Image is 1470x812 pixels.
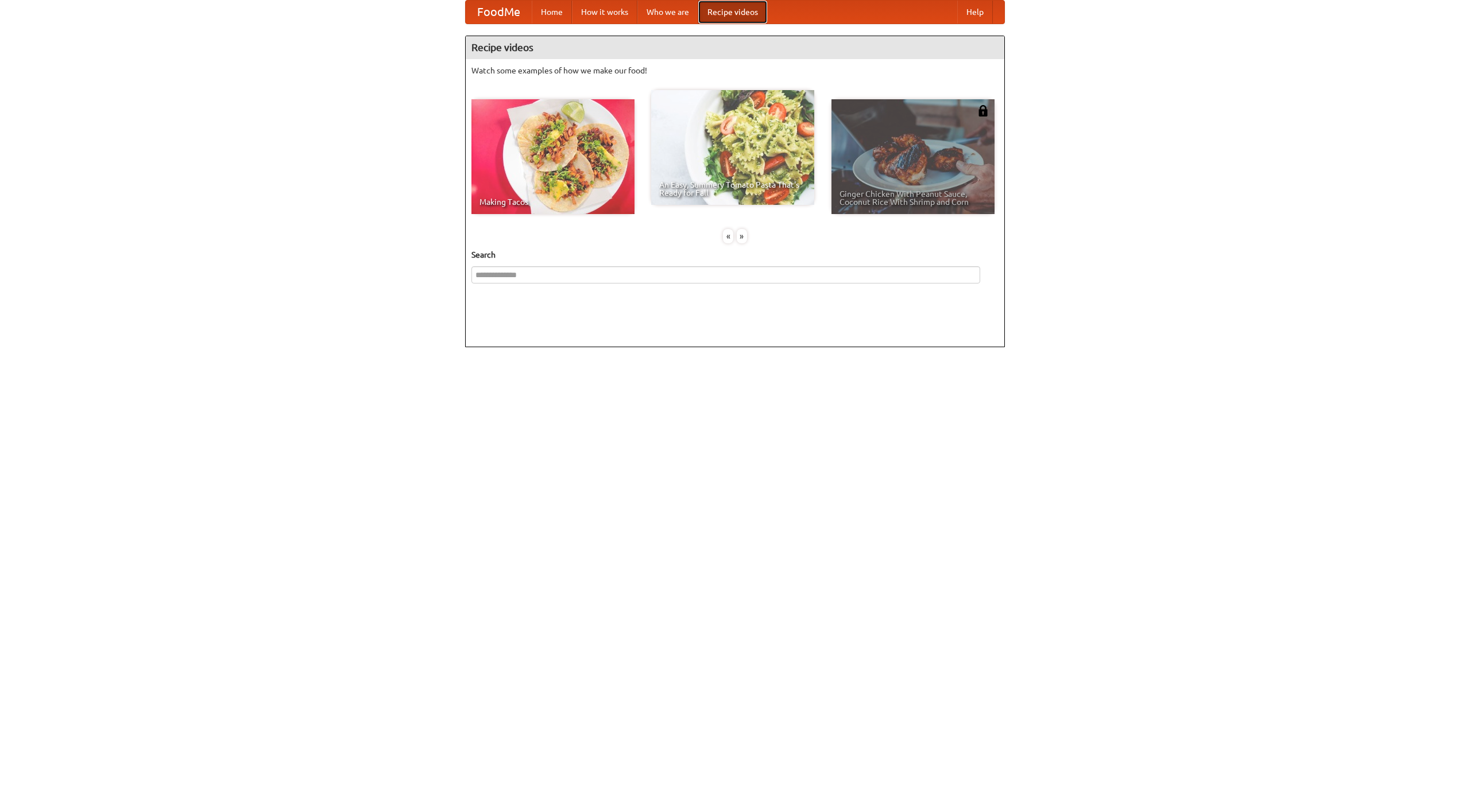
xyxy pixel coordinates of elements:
a: Making Tacos [471,99,635,214]
a: How it works [572,1,637,24]
h5: Search [471,249,999,261]
span: Making Tacos [479,198,626,206]
a: Recipe videos [698,1,767,24]
img: 483408.png [977,105,989,116]
div: » [737,229,747,243]
a: Help [957,1,993,24]
div: « [723,229,733,243]
a: FoodMe [466,1,532,24]
p: Watch some examples of how we make our food! [471,65,999,76]
a: Home [532,1,572,24]
a: An Easy, Summery Tomato Pasta That's Ready for Fall [651,90,814,205]
span: An Easy, Summery Tomato Pasta That's Ready for Fall [659,181,806,197]
a: Who we are [637,1,698,24]
h4: Recipe videos [466,36,1004,59]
